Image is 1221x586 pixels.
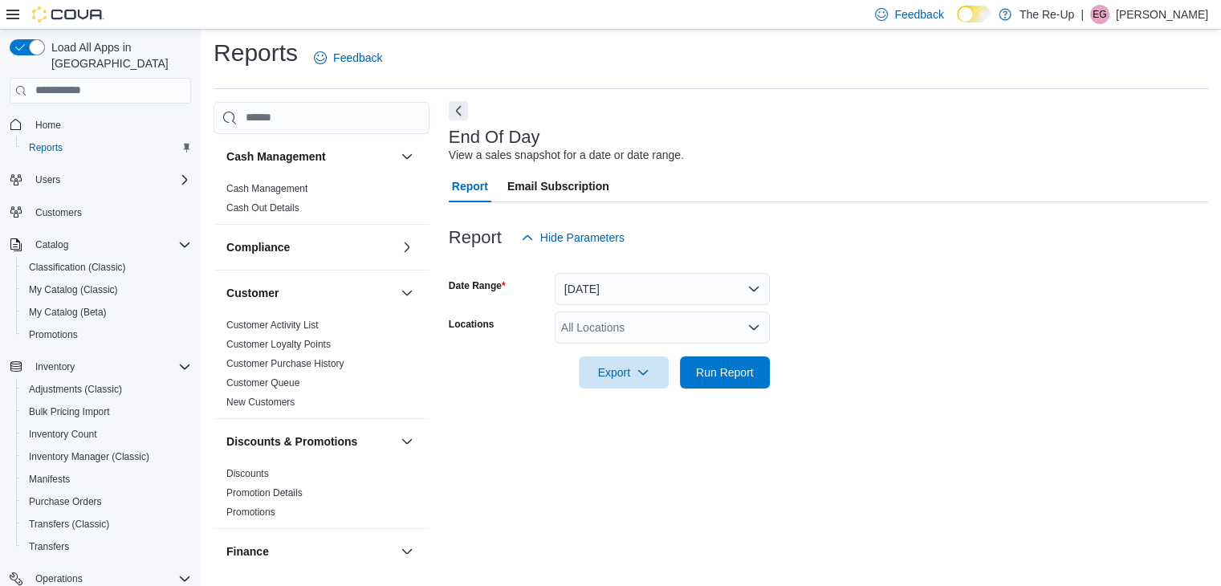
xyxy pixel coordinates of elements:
button: Reports [16,136,197,159]
a: Home [29,116,67,135]
a: Promotions [226,507,275,518]
span: Inventory Count [22,425,191,444]
button: Export [579,356,669,389]
span: Hide Parameters [540,230,625,246]
p: | [1081,5,1084,24]
span: My Catalog (Beta) [29,306,107,319]
span: Inventory [35,360,75,373]
button: My Catalog (Classic) [16,279,197,301]
span: Inventory Count [29,428,97,441]
button: Discounts & Promotions [397,432,417,451]
button: Inventory [3,356,197,378]
a: Customer Purchase History [226,358,344,369]
span: Manifests [29,473,70,486]
span: Promotions [226,506,275,519]
label: Locations [449,318,495,331]
span: Email Subscription [507,170,609,202]
div: Cash Management [214,179,429,224]
span: Home [35,119,61,132]
button: Transfers (Classic) [16,513,197,535]
span: Users [35,173,60,186]
button: Home [3,113,197,136]
span: Manifests [22,470,191,489]
a: Cash Out Details [226,202,299,214]
h3: Customer [226,285,279,301]
button: Users [3,169,197,191]
button: Inventory Manager (Classic) [16,446,197,468]
p: The Re-Up [1020,5,1074,24]
span: Feedback [333,50,382,66]
span: Dark Mode [957,22,958,23]
a: Customers [29,203,88,222]
span: Customer Activity List [226,319,319,332]
span: Bulk Pricing Import [29,405,110,418]
h3: End Of Day [449,128,540,147]
a: Inventory Manager (Classic) [22,447,156,466]
a: Classification (Classic) [22,258,132,277]
a: My Catalog (Beta) [22,303,113,322]
span: Feedback [894,6,943,22]
button: Customer [397,283,417,303]
span: Classification (Classic) [29,261,126,274]
a: Customer Queue [226,377,299,389]
div: Customer [214,315,429,418]
button: Next [449,101,468,120]
div: Discounts & Promotions [214,464,429,528]
button: Cash Management [226,149,394,165]
button: Classification (Classic) [16,256,197,279]
span: Operations [35,572,83,585]
h3: Compliance [226,239,290,255]
h3: Discounts & Promotions [226,433,357,450]
span: Run Report [696,364,754,380]
button: Promotions [16,324,197,346]
span: Promotions [29,328,78,341]
span: Bulk Pricing Import [22,402,191,421]
a: Cash Management [226,183,307,194]
span: Transfers [29,540,69,553]
div: View a sales snapshot for a date or date range. [449,147,684,164]
a: Bulk Pricing Import [22,402,116,421]
a: Transfers [22,537,75,556]
a: Discounts [226,468,269,479]
img: Cova [32,6,104,22]
span: Inventory Manager (Classic) [29,450,149,463]
a: Customer Activity List [226,319,319,331]
span: Transfers (Classic) [29,518,109,531]
span: Catalog [35,238,68,251]
div: Elliot Grunden [1090,5,1109,24]
button: Finance [397,542,417,561]
span: Customer Loyalty Points [226,338,331,351]
span: Purchase Orders [29,495,102,508]
span: Promotions [22,325,191,344]
button: Transfers [16,535,197,558]
button: Adjustments (Classic) [16,378,197,401]
a: Reports [22,138,69,157]
p: [PERSON_NAME] [1116,5,1208,24]
span: New Customers [226,396,295,409]
a: New Customers [226,397,295,408]
span: Customer Purchase History [226,357,344,370]
a: Promotion Details [226,487,303,499]
span: Reports [22,138,191,157]
input: Dark Mode [957,6,991,22]
span: Classification (Classic) [22,258,191,277]
span: Customers [35,206,82,219]
span: Cash Management [226,182,307,195]
a: Transfers (Classic) [22,515,116,534]
span: Purchase Orders [22,492,191,511]
span: Adjustments (Classic) [22,380,191,399]
span: Export [588,356,659,389]
button: Catalog [29,235,75,254]
h3: Finance [226,543,269,560]
button: Customer [226,285,394,301]
span: EG [1093,5,1106,24]
button: [DATE] [555,273,770,305]
span: Discounts [226,467,269,480]
a: My Catalog (Classic) [22,280,124,299]
span: Transfers (Classic) [22,515,191,534]
button: Open list of options [747,321,760,334]
a: Inventory Count [22,425,104,444]
span: My Catalog (Beta) [22,303,191,322]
